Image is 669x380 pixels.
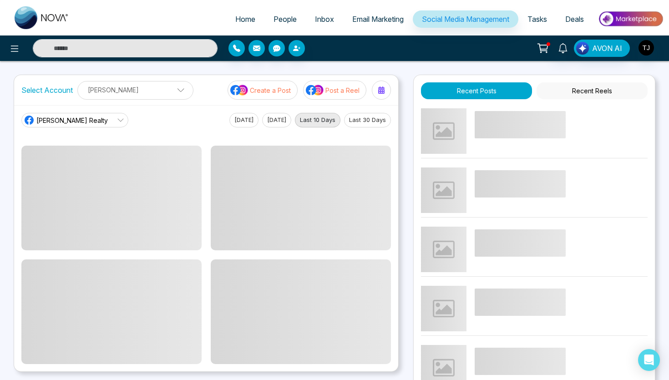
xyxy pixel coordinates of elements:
button: Recent Reels [537,82,648,99]
a: Deals [556,10,593,28]
img: social-media-icon [306,84,324,96]
span: Home [235,15,255,24]
button: [DATE] [262,113,291,127]
a: Email Marketing [343,10,413,28]
span: Email Marketing [352,15,404,24]
a: Home [226,10,264,28]
a: People [264,10,306,28]
span: Social Media Management [422,15,509,24]
p: Post a Reel [325,86,360,95]
img: Market-place.gif [598,9,664,29]
button: AVON AI [574,40,630,57]
img: User Avatar [639,40,654,56]
span: People [274,15,297,24]
span: [PERSON_NAME] Realty [36,116,108,125]
button: social-media-iconPost a Reel [303,81,366,100]
button: Last 10 Days [295,113,340,127]
button: [DATE] [229,113,258,127]
a: Social Media Management [413,10,518,28]
button: social-media-iconCreate a Post [228,81,298,100]
button: Recent Posts [421,82,532,99]
span: Tasks [527,15,547,24]
p: [PERSON_NAME] [83,82,188,97]
p: Create a Post [250,86,291,95]
img: social-media-icon [230,84,248,96]
a: Inbox [306,10,343,28]
span: AVON AI [592,43,622,54]
div: Open Intercom Messenger [638,349,660,371]
label: Select Account [21,85,73,96]
img: Lead Flow [576,42,589,55]
button: Last 30 Days [344,113,391,127]
img: Nova CRM Logo [15,6,69,29]
span: Inbox [315,15,334,24]
span: Deals [565,15,584,24]
a: Tasks [518,10,556,28]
